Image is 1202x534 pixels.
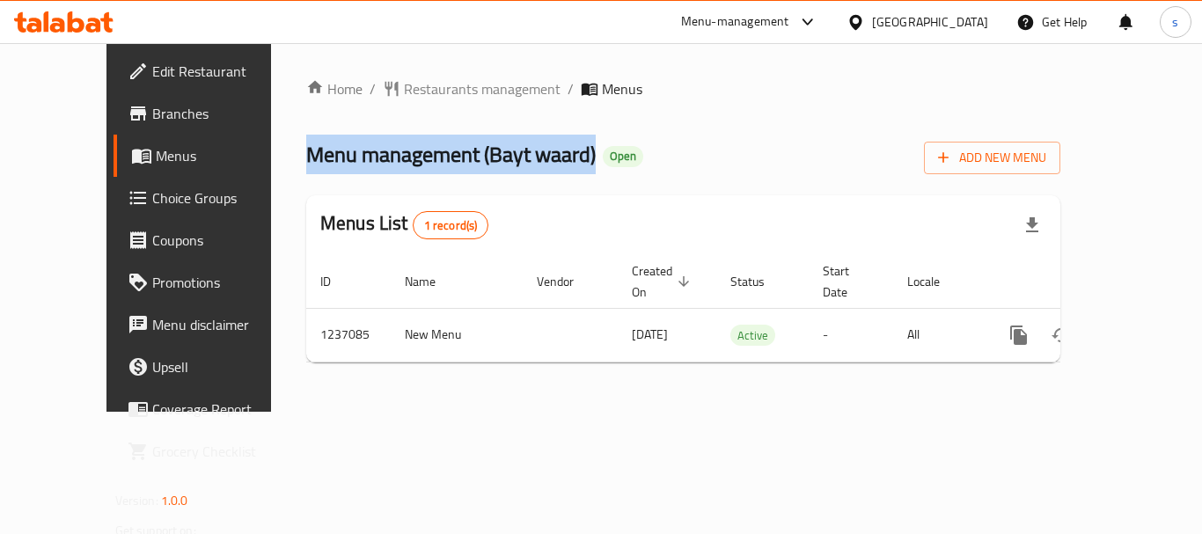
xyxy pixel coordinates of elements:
a: Promotions [114,261,307,304]
span: Grocery Checklist [152,441,293,462]
div: Open [603,146,643,167]
button: more [998,314,1040,356]
span: Add New Menu [938,147,1046,169]
span: Status [730,271,788,292]
span: Menu disclaimer [152,314,293,335]
h2: Menus List [320,210,488,239]
li: / [370,78,376,99]
span: Coupons [152,230,293,251]
span: Vendor [537,271,597,292]
a: Upsell [114,346,307,388]
span: Version: [115,489,158,512]
span: Restaurants management [404,78,561,99]
span: Start Date [823,260,872,303]
a: Choice Groups [114,177,307,219]
span: Active [730,326,775,346]
span: [DATE] [632,323,668,346]
li: / [568,78,574,99]
button: Add New Menu [924,142,1060,174]
span: s [1172,12,1178,32]
td: 1237085 [306,308,391,362]
span: Branches [152,103,293,124]
div: Menu-management [681,11,789,33]
a: Coupons [114,219,307,261]
span: Menus [602,78,642,99]
a: Menus [114,135,307,177]
span: Locale [907,271,963,292]
td: All [893,308,984,362]
span: Choice Groups [152,187,293,208]
td: - [809,308,893,362]
a: Coverage Report [114,388,307,430]
span: Menus [156,145,293,166]
div: Export file [1011,204,1053,246]
div: [GEOGRAPHIC_DATA] [872,12,988,32]
span: Name [405,271,458,292]
nav: breadcrumb [306,78,1060,99]
div: Active [730,325,775,346]
span: Open [603,149,643,164]
div: Total records count [413,211,489,239]
span: 1 record(s) [414,217,488,234]
a: Edit Restaurant [114,50,307,92]
span: 1.0.0 [161,489,188,512]
span: Edit Restaurant [152,61,293,82]
span: ID [320,271,354,292]
span: Upsell [152,356,293,377]
th: Actions [984,255,1181,309]
a: Home [306,78,363,99]
span: Created On [632,260,695,303]
a: Branches [114,92,307,135]
span: Coverage Report [152,399,293,420]
td: New Menu [391,308,523,362]
a: Grocery Checklist [114,430,307,472]
span: Promotions [152,272,293,293]
button: Change Status [1040,314,1082,356]
table: enhanced table [306,255,1181,362]
span: Menu management ( Bayt waard ) [306,135,596,174]
a: Restaurants management [383,78,561,99]
a: Menu disclaimer [114,304,307,346]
